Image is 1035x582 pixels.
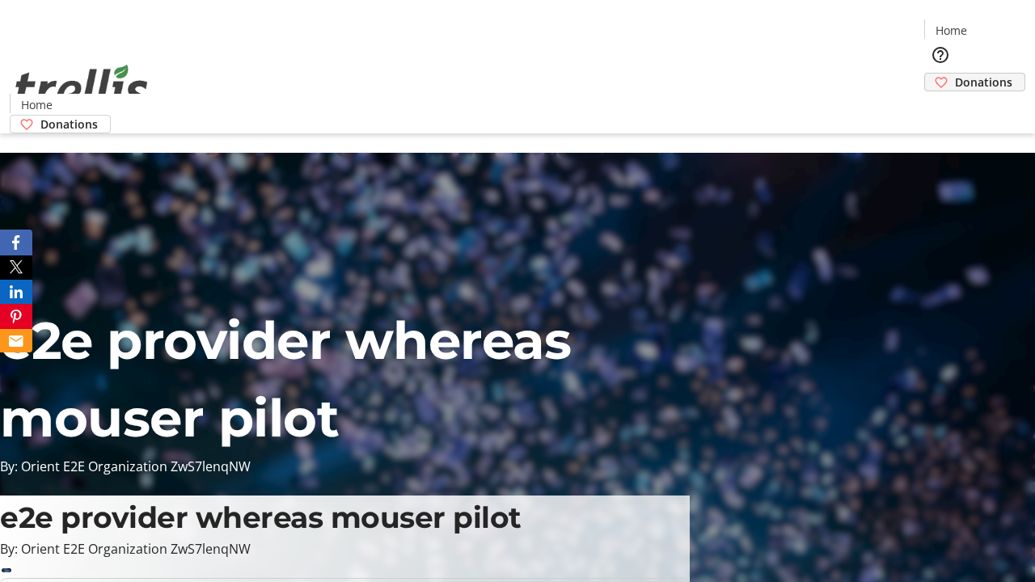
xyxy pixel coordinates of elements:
[11,96,62,113] a: Home
[40,116,98,133] span: Donations
[924,73,1025,91] a: Donations
[10,115,111,133] a: Donations
[10,47,154,128] img: Orient E2E Organization ZwS7lenqNW's Logo
[924,39,957,71] button: Help
[924,91,957,124] button: Cart
[936,22,967,39] span: Home
[925,22,977,39] a: Home
[21,96,53,113] span: Home
[955,74,1012,91] span: Donations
